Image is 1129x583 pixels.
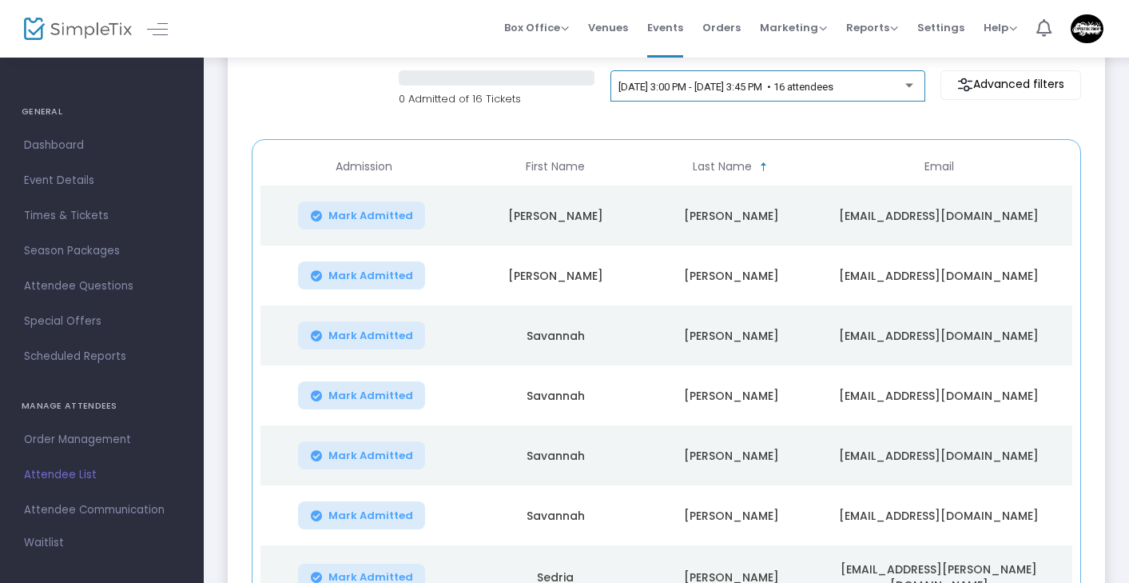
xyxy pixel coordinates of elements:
span: Waitlist [24,535,64,551]
button: Mark Admitted [298,262,426,290]
span: Email [924,160,954,174]
span: Mark Admitted [328,210,413,222]
m-button: Advanced filters [940,70,1081,100]
span: Box Office [504,20,569,35]
span: Scheduled Reports [24,346,180,367]
span: Orders [702,7,741,48]
span: Dashboard [24,135,180,156]
td: [EMAIL_ADDRESS][DOMAIN_NAME] [819,246,1059,305]
td: [PERSON_NAME] [643,365,819,425]
p: 0 Admitted of 16 Tickets [399,91,594,107]
td: [PERSON_NAME] [643,305,819,365]
td: Savannah [467,365,643,425]
span: Help [984,20,1017,35]
td: Savannah [467,425,643,485]
span: Attendee Questions [24,276,180,297]
td: [PERSON_NAME] [643,246,819,305]
span: Mark Admitted [328,509,413,522]
td: [PERSON_NAME] [643,485,819,545]
td: Savannah [467,485,643,545]
span: Venues [588,7,628,48]
span: Mark Admitted [328,329,413,342]
td: [EMAIL_ADDRESS][DOMAIN_NAME] [819,425,1059,485]
button: Mark Admitted [298,381,426,409]
td: [PERSON_NAME] [643,425,819,485]
span: Special Offers [24,311,180,332]
td: [EMAIL_ADDRESS][DOMAIN_NAME] [819,186,1059,246]
span: Times & Tickets [24,206,180,226]
h4: MANAGE ATTENDEES [22,390,182,422]
td: [PERSON_NAME] [467,246,643,305]
button: Mark Admitted [298,202,426,230]
button: Mark Admitted [298,321,426,349]
span: Admission [336,160,392,174]
td: [EMAIL_ADDRESS][DOMAIN_NAME] [819,365,1059,425]
td: Savannah [467,305,643,365]
span: [DATE] 3:00 PM - [DATE] 3:45 PM • 16 attendees [618,81,833,93]
span: Attendee List [24,465,180,485]
span: Event Details [24,170,180,191]
button: Mark Admitted [298,441,426,469]
span: Sortable [757,161,770,174]
h4: GENERAL [22,96,182,128]
td: [EMAIL_ADDRESS][DOMAIN_NAME] [819,305,1059,365]
span: Marketing [760,20,827,35]
span: Mark Admitted [328,270,413,282]
span: Reports [846,20,898,35]
td: [EMAIL_ADDRESS][DOMAIN_NAME] [819,485,1059,545]
span: First Name [526,160,585,174]
span: Attendee Communication [24,500,180,521]
span: Mark Admitted [328,449,413,462]
span: Last Name [693,160,752,174]
span: Events [647,7,683,48]
button: Mark Admitted [298,501,426,529]
span: Order Management [24,429,180,450]
td: [PERSON_NAME] [643,186,819,246]
span: Mark Admitted [328,389,413,402]
span: Season Packages [24,241,180,262]
span: Settings [917,7,964,48]
img: filter [957,77,973,93]
td: [PERSON_NAME] [467,186,643,246]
